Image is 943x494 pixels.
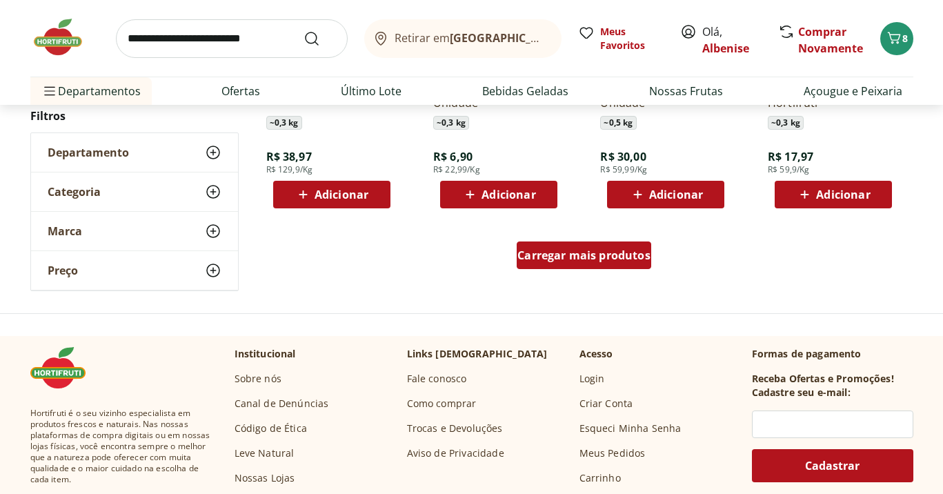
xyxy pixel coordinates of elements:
[768,164,810,175] span: R$ 59,9/Kg
[304,30,337,47] button: Submit Search
[805,460,860,471] span: Cadastrar
[768,116,804,130] span: ~ 0,3 kg
[235,397,329,411] a: Canal de Denúncias
[649,189,703,200] span: Adicionar
[579,372,605,386] a: Login
[482,83,568,99] a: Bebidas Geladas
[30,347,99,388] img: Hortifruti
[433,116,469,130] span: ~ 0,3 kg
[407,422,503,435] a: Trocas e Devoluções
[600,164,647,175] span: R$ 59,99/Kg
[31,212,238,250] button: Marca
[407,446,504,460] a: Aviso de Privacidade
[315,189,368,200] span: Adicionar
[607,181,724,208] button: Adicionar
[41,75,141,108] span: Departamentos
[31,133,238,172] button: Departamento
[804,83,902,99] a: Açougue e Peixaria
[579,422,682,435] a: Esqueci Minha Senha
[433,149,473,164] span: R$ 6,90
[395,32,547,44] span: Retirar em
[221,83,260,99] a: Ofertas
[752,347,913,361] p: Formas de pagamento
[482,189,535,200] span: Adicionar
[31,172,238,211] button: Categoria
[30,408,212,485] span: Hortifruti é o seu vizinho especialista em produtos frescos e naturais. Nas nossas plataformas de...
[266,116,302,130] span: ~ 0,3 kg
[41,75,58,108] button: Menu
[752,386,851,399] h3: Cadastre seu e-mail:
[702,41,749,56] a: Albenise
[600,116,636,130] span: ~ 0,5 kg
[30,17,99,58] img: Hortifruti
[600,25,664,52] span: Meus Favoritos
[116,19,348,58] input: search
[578,25,664,52] a: Meus Favoritos
[702,23,764,57] span: Olá,
[768,149,813,164] span: R$ 17,97
[235,347,296,361] p: Institucional
[816,189,870,200] span: Adicionar
[440,181,557,208] button: Adicionar
[600,149,646,164] span: R$ 30,00
[579,347,613,361] p: Acesso
[48,264,78,277] span: Preço
[273,181,390,208] button: Adicionar
[407,372,467,386] a: Fale conosco
[407,347,548,361] p: Links [DEMOGRAPHIC_DATA]
[433,164,480,175] span: R$ 22,99/Kg
[649,83,723,99] a: Nossas Frutas
[579,471,621,485] a: Carrinho
[48,224,82,238] span: Marca
[880,22,913,55] button: Carrinho
[30,102,239,130] h2: Filtros
[407,397,477,411] a: Como comprar
[48,185,101,199] span: Categoria
[752,372,894,386] h3: Receba Ofertas e Promoções!
[517,241,651,275] a: Carregar mais produtos
[266,149,312,164] span: R$ 38,97
[579,446,646,460] a: Meus Pedidos
[31,251,238,290] button: Preço
[902,32,908,45] span: 8
[235,372,281,386] a: Sobre nós
[579,397,633,411] a: Criar Conta
[752,449,913,482] button: Cadastrar
[517,250,651,261] span: Carregar mais produtos
[235,446,295,460] a: Leve Natural
[341,83,401,99] a: Último Lote
[798,24,863,56] a: Comprar Novamente
[450,30,682,46] b: [GEOGRAPHIC_DATA]/[GEOGRAPHIC_DATA]
[235,471,295,485] a: Nossas Lojas
[48,146,129,159] span: Departamento
[364,19,562,58] button: Retirar em[GEOGRAPHIC_DATA]/[GEOGRAPHIC_DATA]
[775,181,892,208] button: Adicionar
[266,164,313,175] span: R$ 129,9/Kg
[235,422,307,435] a: Código de Ética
